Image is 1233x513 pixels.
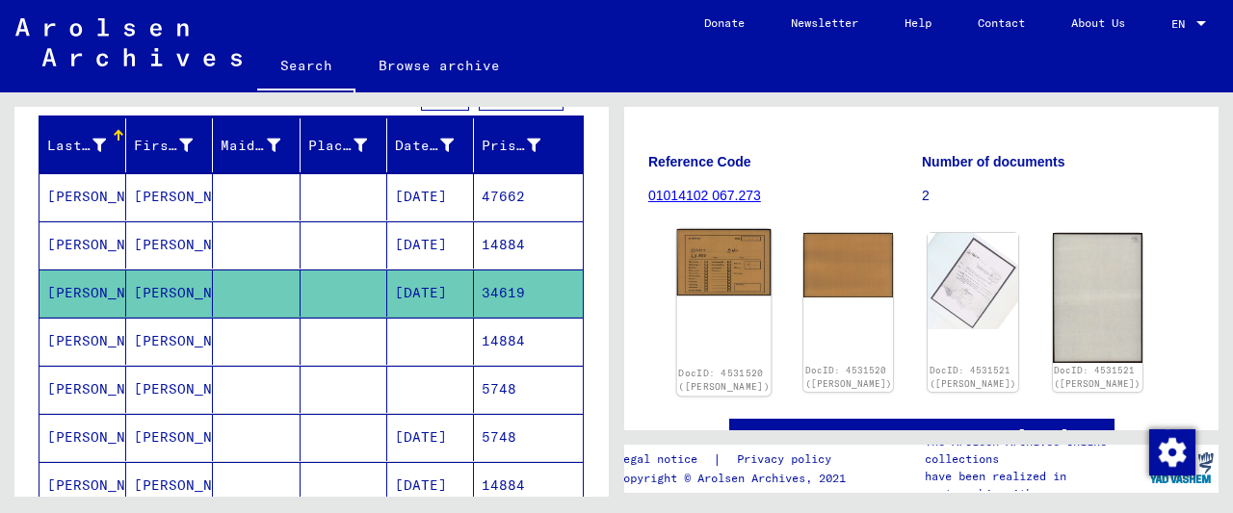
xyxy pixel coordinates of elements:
mat-header-cell: Prisoner # [474,118,583,172]
div: Maiden Name [221,130,303,161]
mat-cell: [PERSON_NAME] [39,462,126,509]
mat-cell: [PERSON_NAME] [39,366,126,413]
mat-cell: [PERSON_NAME] [39,414,126,461]
p: The Arolsen Archives online collections [925,433,1144,468]
mat-cell: [PERSON_NAME] [126,221,213,269]
mat-cell: [DATE] [387,221,474,269]
mat-cell: [PERSON_NAME] [39,269,126,317]
a: See comments created before [DATE] [774,425,1069,446]
div: Place of Birth [308,136,367,156]
b: Reference Code [648,154,751,169]
mat-cell: [PERSON_NAME] [126,462,213,509]
a: DocID: 4531521 ([PERSON_NAME]) [930,365,1016,389]
a: DocID: 4531520 ([PERSON_NAME]) [678,368,770,393]
a: Privacy policy [721,449,854,470]
img: 002.jpg [803,233,893,297]
mat-cell: [PERSON_NAME] [126,414,213,461]
mat-cell: [PERSON_NAME] [39,221,126,269]
a: DocID: 4531520 ([PERSON_NAME]) [805,365,892,389]
mat-cell: [PERSON_NAME] [126,173,213,220]
div: Date of Birth [395,130,478,161]
mat-cell: 14884 [474,318,583,365]
mat-cell: [PERSON_NAME] [126,269,213,317]
p: have been realized in partnership with [925,468,1144,502]
a: Search [257,42,355,92]
mat-cell: 47662 [474,173,583,220]
img: yv_logo.png [1145,444,1218,492]
img: Change consent [1149,429,1195,475]
mat-header-cell: Last Name [39,118,126,172]
p: Copyright © Arolsen Archives, 2021 [616,470,854,487]
div: Last Name [47,130,130,161]
a: DocID: 4531521 ([PERSON_NAME]) [1054,365,1141,389]
mat-cell: [PERSON_NAME] [126,318,213,365]
b: Number of documents [922,154,1065,169]
div: First Name [134,130,217,161]
mat-cell: [DATE] [387,462,474,509]
mat-header-cell: Maiden Name [213,118,300,172]
mat-header-cell: Date of Birth [387,118,474,172]
p: 2 [922,186,1194,206]
img: Arolsen_neg.svg [15,18,242,66]
div: Maiden Name [221,136,279,156]
div: Date of Birth [395,136,454,156]
mat-cell: [DATE] [387,173,474,220]
div: Last Name [47,136,106,156]
mat-cell: [DATE] [387,414,474,461]
div: | [616,449,854,470]
img: 002.jpg [1053,233,1142,362]
div: Prisoner # [482,130,564,161]
img: 001.jpg [928,233,1017,329]
div: Prisoner # [482,136,540,156]
mat-cell: 14884 [474,462,583,509]
mat-cell: 5748 [474,366,583,413]
div: Change consent [1148,428,1194,475]
a: 01014102 067.273 [648,188,761,203]
div: Place of Birth [308,130,391,161]
mat-header-cell: First Name [126,118,213,172]
mat-cell: 34619 [474,269,583,317]
a: Legal notice [616,449,713,470]
mat-cell: 5748 [474,414,583,461]
a: Browse archive [355,42,523,89]
span: EN [1171,17,1193,31]
mat-header-cell: Place of Birth [301,118,387,172]
mat-cell: [PERSON_NAME] [39,318,126,365]
img: 001.jpg [677,229,772,296]
mat-cell: [PERSON_NAME] [39,173,126,220]
div: First Name [134,136,193,156]
mat-cell: 14884 [474,221,583,269]
mat-cell: [DATE] [387,269,474,317]
mat-cell: [PERSON_NAME] [126,366,213,413]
